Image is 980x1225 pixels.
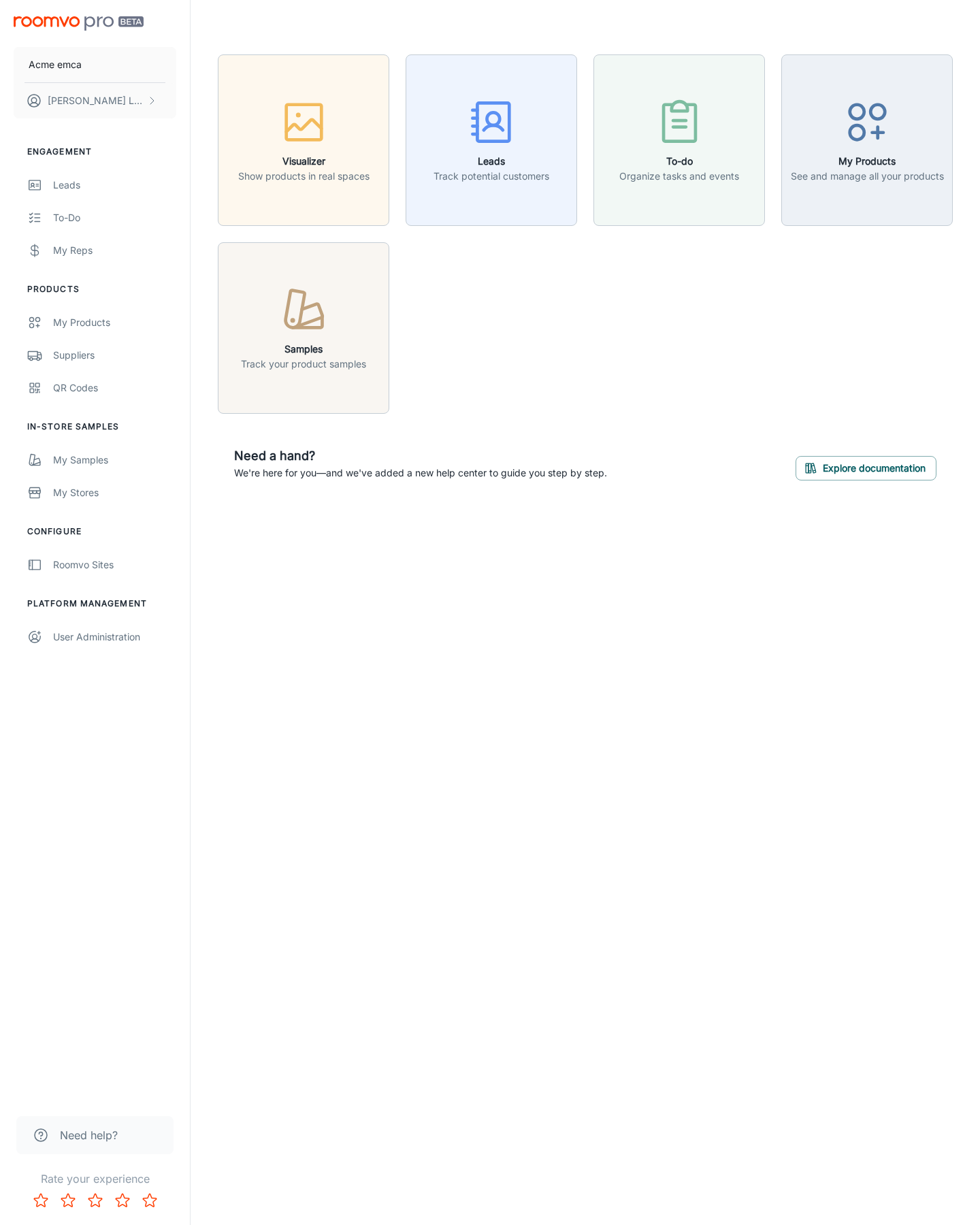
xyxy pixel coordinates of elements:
[238,169,370,184] p: Show products in real spaces
[29,57,82,72] p: Acme emca
[53,485,176,500] div: My Stores
[53,243,176,258] div: My Reps
[619,169,739,184] p: Organize tasks and events
[14,16,144,31] img: Roomvo PRO Beta
[781,54,953,226] button: My ProductsSee and manage all your products
[234,465,607,480] p: We're here for you—and we've added a new help center to guide you step by step.
[218,242,389,414] button: SamplesTrack your product samples
[53,178,176,193] div: Leads
[53,380,176,395] div: QR Codes
[48,93,144,108] p: [PERSON_NAME] Leaptools
[53,348,176,363] div: Suppliers
[791,154,944,169] h6: My Products
[238,154,370,169] h6: Visualizer
[619,154,739,169] h6: To-do
[781,132,953,146] a: My ProductsSee and manage all your products
[234,446,607,465] h6: Need a hand?
[241,357,366,372] p: Track your product samples
[218,54,389,226] button: VisualizerShow products in real spaces
[796,456,936,480] button: Explore documentation
[14,83,176,118] button: [PERSON_NAME] Leaptools
[434,154,549,169] h6: Leads
[14,47,176,82] button: Acme emca
[53,453,176,468] div: My Samples
[406,54,577,226] button: LeadsTrack potential customers
[791,169,944,184] p: See and manage all your products
[218,320,389,333] a: SamplesTrack your product samples
[53,315,176,330] div: My Products
[593,54,765,226] button: To-doOrganize tasks and events
[796,460,936,474] a: Explore documentation
[593,132,765,146] a: To-doOrganize tasks and events
[434,169,549,184] p: Track potential customers
[406,132,577,146] a: LeadsTrack potential customers
[53,210,176,225] div: To-do
[241,342,366,357] h6: Samples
